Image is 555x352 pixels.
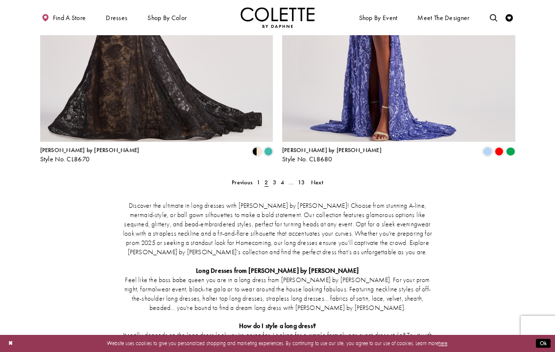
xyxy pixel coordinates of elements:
span: Dresses [104,7,129,28]
a: ... [287,177,296,188]
div: Colette by Daphne Style No. CL8670 [40,147,140,163]
span: Previous [232,178,252,186]
span: Shop By Event [357,7,399,28]
strong: Long Dresses from [PERSON_NAME] by [PERSON_NAME] [196,266,359,275]
img: Colette by Daphne [241,7,315,28]
span: Shop by color [146,7,189,28]
a: 13 [296,177,308,188]
span: Style No. CL8680 [282,155,333,163]
span: Next [311,178,323,186]
button: Submit Dialog [536,339,551,348]
a: Meet the designer [416,7,472,28]
span: Current page [263,177,270,188]
strong: How do I style a long dress? [239,322,316,330]
span: Shop By Event [359,14,398,22]
span: 4 [281,178,284,186]
a: 4 [279,177,287,188]
span: 13 [298,178,305,186]
span: [PERSON_NAME] by [PERSON_NAME] [282,146,382,154]
span: Find a store [53,14,86,22]
span: Meet the designer [417,14,469,22]
i: Turquoise [264,147,273,156]
i: Black/Nude [252,147,261,156]
a: Visit Home Page [241,7,315,28]
span: [PERSON_NAME] by [PERSON_NAME] [40,146,140,154]
a: Prev Page [230,177,255,188]
button: Close Dialog [4,337,17,350]
span: Shop by color [147,14,187,22]
i: Periwinkle [483,147,492,156]
a: Next Page [309,177,325,188]
span: 1 [257,178,260,186]
a: Toggle search [488,7,499,28]
a: Check Wishlist [504,7,515,28]
span: 3 [273,178,276,186]
div: Colette by Daphne Style No. CL8680 [282,147,382,163]
a: 3 [270,177,278,188]
p: Feel like the boss babe queen you are in a long dress from [PERSON_NAME] by [PERSON_NAME]. For yo... [120,276,435,313]
span: Dresses [106,14,127,22]
span: ... [289,178,293,186]
span: Style No. CL8670 [40,155,90,163]
span: 2 [265,178,268,186]
p: Website uses cookies to give you personalized shopping and marketing experiences. By continuing t... [53,338,502,348]
i: Red [495,147,504,156]
p: Discover the ultimate in long dresses with [PERSON_NAME] by [PERSON_NAME]! Choose from stunning A... [120,201,435,257]
a: Find a store [40,7,88,28]
a: here [438,340,447,347]
i: Emerald [506,147,515,156]
a: 1 [255,177,263,188]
